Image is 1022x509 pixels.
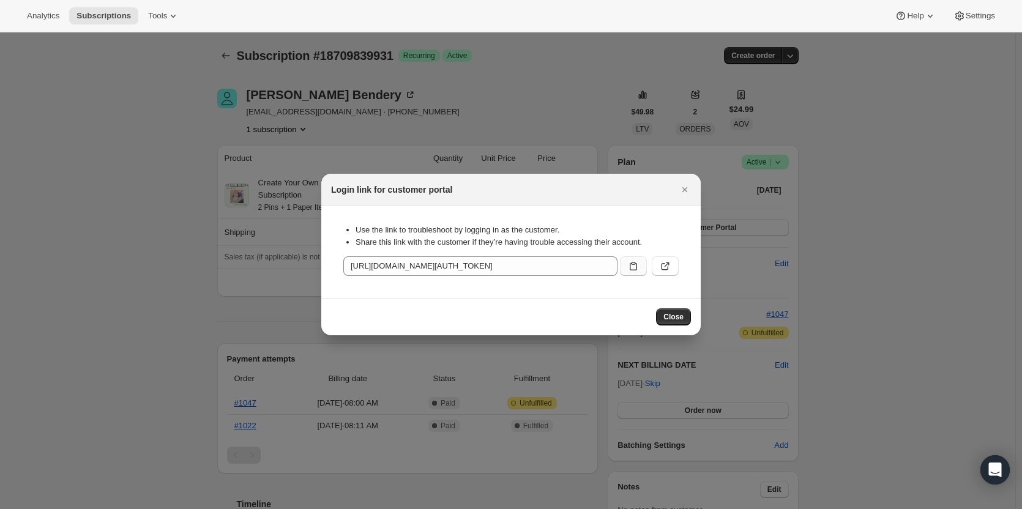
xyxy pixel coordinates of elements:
button: Settings [946,7,1002,24]
span: Settings [966,11,995,21]
button: Help [887,7,943,24]
button: Analytics [20,7,67,24]
li: Use the link to troubleshoot by logging in as the customer. [356,224,679,236]
span: Close [663,312,684,322]
button: Tools [141,7,187,24]
button: Subscriptions [69,7,138,24]
span: Subscriptions [76,11,131,21]
span: Tools [148,11,167,21]
button: Close [656,308,691,325]
div: Open Intercom Messenger [980,455,1010,485]
span: Help [907,11,923,21]
h2: Login link for customer portal [331,184,452,196]
span: Analytics [27,11,59,21]
button: Close [676,181,693,198]
li: Share this link with the customer if they’re having trouble accessing their account. [356,236,679,248]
